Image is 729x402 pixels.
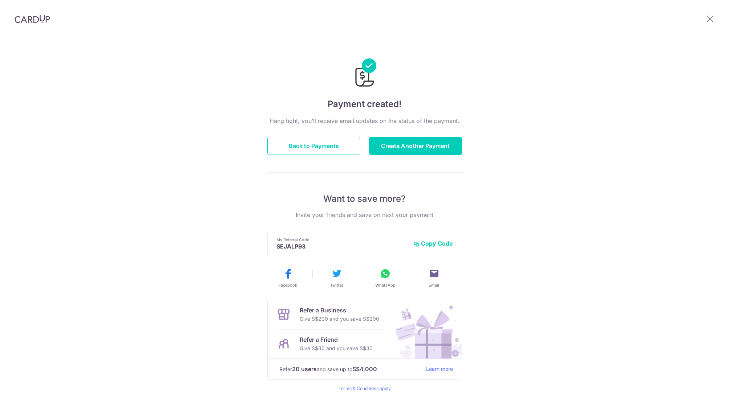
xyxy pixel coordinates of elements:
button: Back to Payments [267,137,360,155]
strong: S$4,000 [352,365,377,373]
button: Copy Code [414,240,453,247]
p: Invite your friends and save on next your payment [267,210,462,219]
button: Create Another Payment [369,137,462,155]
button: Email [413,268,455,288]
span: Email [429,282,439,288]
span: WhatsApp [375,282,396,288]
button: WhatsApp [364,268,407,288]
img: Refer [388,300,462,358]
a: Terms & Conditions apply [339,386,391,391]
p: Hang tight, you’ll receive email updates on the status of the payment. [267,116,462,125]
h4: Payment created! [267,98,462,111]
button: Twitter [315,268,358,288]
p: Refer and save up to [279,365,420,374]
p: Refer a Business [300,306,379,315]
p: Give S$200 and you save S$200 [300,315,379,323]
span: Facebook [279,282,297,288]
p: SEJALP93 [276,243,408,250]
img: Payments [353,58,376,89]
img: CardUp [15,15,50,23]
span: Twitter [330,282,343,288]
p: Want to save more? [267,193,462,205]
p: My Referral Code [276,237,408,243]
a: Learn more [426,365,453,374]
p: Refer a Friend [300,335,373,344]
button: Facebook [267,268,309,288]
strong: 20 users [292,365,317,373]
p: Give S$30 and you save S$30 [300,344,373,353]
